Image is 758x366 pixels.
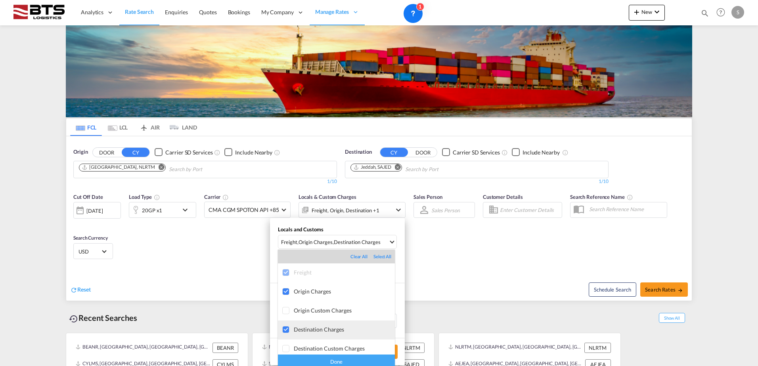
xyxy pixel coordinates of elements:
[294,326,395,333] div: Destination Charges
[294,288,395,295] div: Origin Charges
[294,269,395,276] div: Freight
[294,307,395,314] div: Origin Custom Charges
[373,254,391,260] div: Select All
[294,345,395,352] div: Destination Custom Charges
[6,324,34,354] iframe: Chat
[350,254,373,260] div: Clear All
